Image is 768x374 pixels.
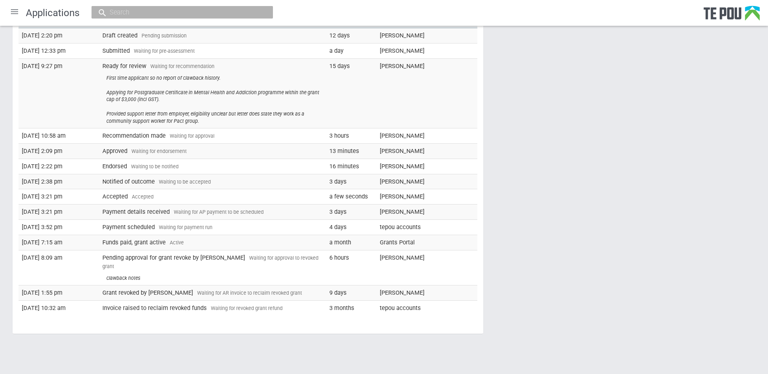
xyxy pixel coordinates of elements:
[134,48,195,54] span: Waiting for pre-assessment
[19,43,99,59] td: [DATE] 12:33 pm
[19,28,99,43] td: [DATE] 2:20 pm
[19,159,99,174] td: [DATE] 2:22 pm
[99,205,326,220] td: Payment details received
[19,59,99,128] td: [DATE] 9:27 pm
[170,133,214,139] span: Waiting for approval
[329,132,349,139] span: 3 hours
[19,285,99,300] td: [DATE] 1:55 pm
[99,59,326,128] td: Ready for review
[329,239,351,246] span: a month
[377,174,477,189] td: [PERSON_NAME]
[377,43,477,59] td: [PERSON_NAME]
[19,128,99,143] td: [DATE] 10:58 am
[170,240,184,246] span: Active
[329,62,350,70] span: 15 days
[329,208,347,215] span: 3 days
[99,128,326,143] td: Recommendation made
[377,159,477,174] td: [PERSON_NAME]
[329,47,343,54] span: a day
[19,174,99,189] td: [DATE] 2:38 pm
[377,250,477,285] td: [PERSON_NAME]
[377,189,477,205] td: [PERSON_NAME]
[377,205,477,220] td: [PERSON_NAME]
[19,189,99,205] td: [DATE] 3:21 pm
[99,159,326,174] td: Endorsed
[107,8,249,17] input: Search
[106,275,323,282] div: clawback notes
[19,235,99,250] td: [DATE] 7:15 am
[329,193,368,200] span: a few seconds
[99,189,326,205] td: Accepted
[99,143,326,159] td: Approved
[19,143,99,159] td: [DATE] 2:09 pm
[329,223,347,231] span: 4 days
[377,300,477,315] td: tepou accounts
[19,220,99,235] td: [DATE] 3:52 pm
[377,220,477,235] td: tepou accounts
[377,235,477,250] td: Grants Portal
[106,74,323,125] div: First time applicant so no report of clawback history. Applying for Postgraduate Certificate in M...
[211,305,283,311] span: Waiting for revoked grant refund
[329,147,359,155] span: 13 minutes
[99,43,326,59] td: Submitted
[99,220,326,235] td: Payment scheduled
[142,33,187,39] span: Pending submission
[329,163,359,170] span: 16 minutes
[174,209,264,215] span: Waiting for AP payment to be scheduled
[132,194,154,200] span: Accepted
[329,304,354,312] span: 3 months
[197,290,302,296] span: Waiting for AR invoice to reclaim revoked grant
[329,178,347,185] span: 3 days
[131,163,179,169] span: Waiting to be notified
[19,300,99,315] td: [DATE] 10:32 am
[159,224,212,230] span: Waiting for payment run
[150,63,214,69] span: Waiting for recommendation
[19,250,99,285] td: [DATE] 8:09 am
[99,174,326,189] td: Notified of outcome
[99,300,326,315] td: Invoice raised to reclaim revoked funds
[99,28,326,43] td: Draft created
[377,128,477,143] td: [PERSON_NAME]
[377,28,477,43] td: [PERSON_NAME]
[377,285,477,300] td: [PERSON_NAME]
[131,148,187,154] span: Waiting for endorsement
[19,205,99,220] td: [DATE] 3:21 pm
[99,285,326,300] td: Grant revoked by [PERSON_NAME]
[377,143,477,159] td: [PERSON_NAME]
[377,59,477,128] td: [PERSON_NAME]
[329,289,347,296] span: 9 days
[159,179,211,185] span: Waiting to be accepted
[329,32,350,39] span: 12 days
[99,235,326,250] td: Funds paid, grant active
[99,250,326,285] td: Pending approval for grant revoke by [PERSON_NAME]
[329,254,349,261] span: 6 hours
